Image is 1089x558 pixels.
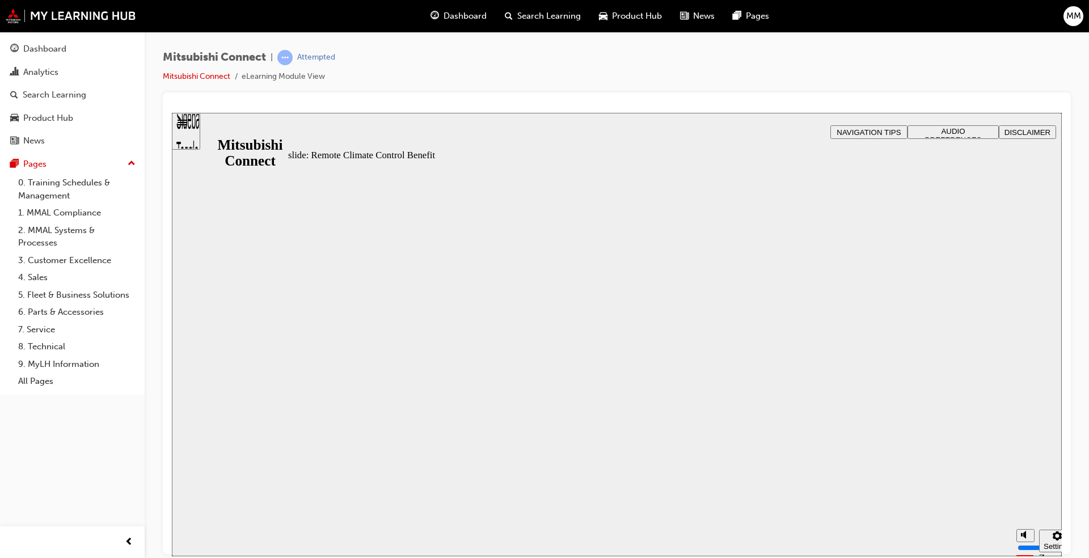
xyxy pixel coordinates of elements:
button: DISCLAIMER [827,12,884,26]
div: Dashboard [23,43,66,56]
span: search-icon [505,9,513,23]
span: Mitsubishi Connect [163,51,266,64]
button: Settings [867,417,904,439]
a: car-iconProduct Hub [590,5,671,28]
button: Pages [5,154,140,175]
a: Analytics [5,62,140,83]
a: 1. MMAL Compliance [14,204,140,222]
span: guage-icon [10,44,19,54]
input: volume [846,430,919,439]
button: AUDIO PREFERENCES [736,12,827,26]
li: eLearning Module View [242,70,325,83]
button: MM [1063,6,1083,26]
a: 4. Sales [14,269,140,286]
img: mmal [6,9,136,23]
span: MM [1066,10,1081,23]
span: chart-icon [10,67,19,78]
div: Attempted [297,52,335,63]
a: 6. Parts & Accessories [14,303,140,321]
span: AUDIO PREFERENCES [753,14,810,31]
a: All Pages [14,373,140,390]
div: News [23,134,45,147]
a: search-iconSearch Learning [496,5,590,28]
span: news-icon [10,136,19,146]
a: 7. Service [14,321,140,339]
span: Product Hub [612,10,662,23]
span: NAVIGATION TIPS [665,15,729,24]
span: learningRecordVerb_ATTEMPT-icon [277,50,293,65]
a: 3. Customer Excellence [14,252,140,269]
span: Search Learning [517,10,581,23]
button: DashboardAnalyticsSearch LearningProduct HubNews [5,36,140,154]
a: Search Learning [5,84,140,105]
span: prev-icon [125,535,133,549]
a: 2. MMAL Systems & Processes [14,222,140,252]
span: | [271,51,273,64]
span: car-icon [599,9,607,23]
div: Search Learning [23,88,86,102]
a: news-iconNews [671,5,724,28]
a: 9. MyLH Information [14,356,140,373]
span: guage-icon [430,9,439,23]
div: Pages [23,158,47,171]
a: Dashboard [5,39,140,60]
span: pages-icon [733,9,741,23]
a: 5. Fleet & Business Solutions [14,286,140,304]
span: Pages [746,10,769,23]
span: up-icon [128,157,136,171]
span: news-icon [680,9,689,23]
a: pages-iconPages [724,5,778,28]
a: Product Hub [5,108,140,129]
label: Zoom to fit [867,439,890,473]
div: Settings [872,429,899,438]
span: car-icon [10,113,19,124]
a: 0. Training Schedules & Management [14,174,140,204]
span: search-icon [10,90,18,100]
span: News [693,10,715,23]
span: pages-icon [10,159,19,170]
a: guage-iconDashboard [421,5,496,28]
div: misc controls [839,407,884,443]
button: Mute (Ctrl+Alt+M) [845,416,863,429]
button: NAVIGATION TIPS [659,12,736,26]
a: News [5,130,140,151]
div: Product Hub [23,112,73,125]
span: Dashboard [444,10,487,23]
span: DISCLAIMER [833,15,879,24]
div: Analytics [23,66,58,79]
a: 8. Technical [14,338,140,356]
a: Mitsubishi Connect [163,71,230,81]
